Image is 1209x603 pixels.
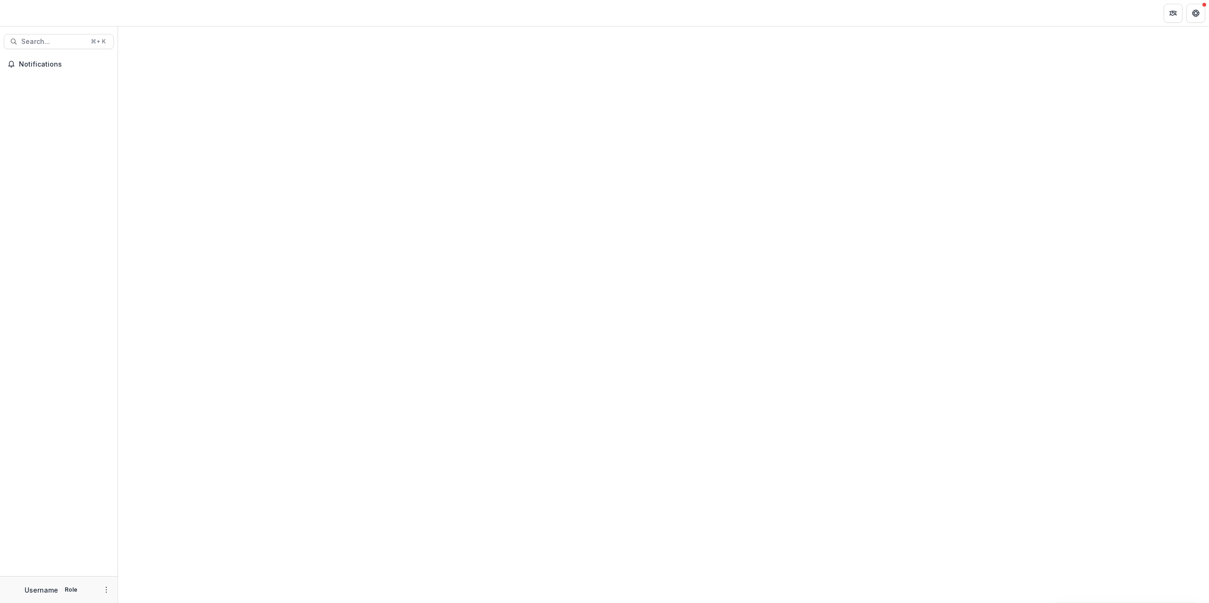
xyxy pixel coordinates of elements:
p: Username [25,585,58,595]
span: Notifications [19,60,110,68]
nav: breadcrumb [122,6,162,20]
button: More [101,584,112,595]
span: Search... [21,38,85,46]
button: Get Help [1186,4,1205,23]
button: Partners [1164,4,1183,23]
button: Notifications [4,57,114,72]
p: Role [62,586,80,594]
div: ⌘ + K [89,36,108,47]
button: Search... [4,34,114,49]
